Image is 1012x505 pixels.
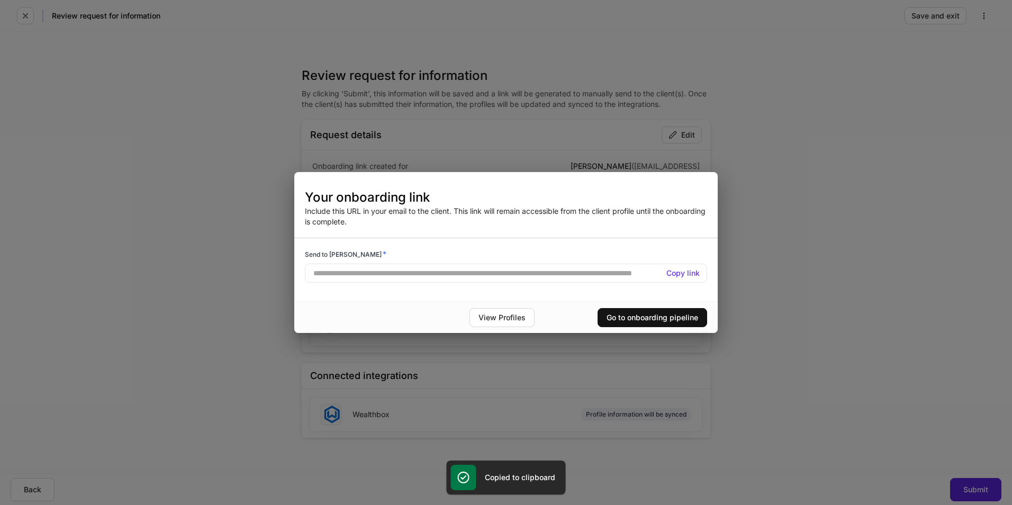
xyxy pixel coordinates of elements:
button: Go to onboarding pipeline [598,308,707,327]
h5: Copied to clipboard [485,472,555,483]
div: Include this URL in your email to the client. This link will remain accessible from the client pr... [294,189,718,227]
button: View Profiles [469,308,535,327]
h5: Copy link [666,268,700,278]
h3: Your onboarding link [305,189,707,206]
div: Go to onboarding pipeline [607,314,698,321]
h6: Send to [PERSON_NAME] [305,249,386,259]
div: View Profiles [478,314,526,321]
